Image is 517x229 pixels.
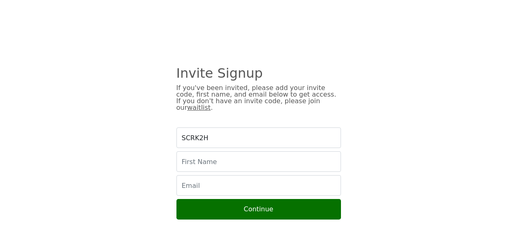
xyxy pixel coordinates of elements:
[176,175,341,196] input: Email
[176,199,341,220] button: Continue
[176,85,341,111] div: If you've been invited, please add your invite code, first name, and email below to get access. I...
[176,70,341,76] div: Invite Signup
[187,104,211,111] a: waitlist
[176,151,341,172] input: First Name
[176,127,341,148] input: Invite Code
